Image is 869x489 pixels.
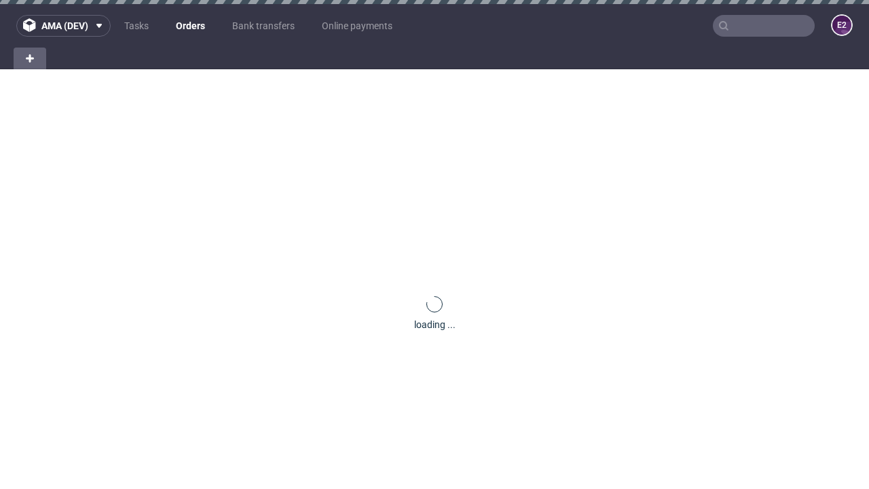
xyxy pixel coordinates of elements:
[224,15,303,37] a: Bank transfers
[168,15,213,37] a: Orders
[116,15,157,37] a: Tasks
[414,318,456,331] div: loading ...
[314,15,401,37] a: Online payments
[41,21,88,31] span: ama (dev)
[832,16,851,35] figcaption: e2
[16,15,111,37] button: ama (dev)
